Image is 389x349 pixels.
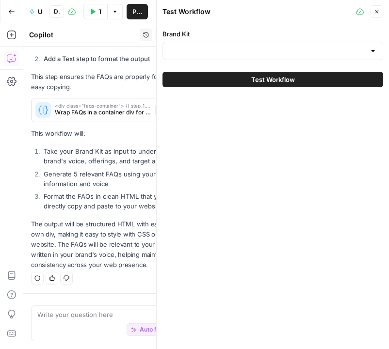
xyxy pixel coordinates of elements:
span: <div class="faqs-container"> {{ step_1.output }} </div> [55,103,151,108]
span: Wrap FAQs in a container div for styling [55,108,151,117]
button: Publish [127,4,148,19]
p: This workflow will: [31,128,197,139]
span: Test Workflow [251,75,295,84]
label: Brand Kit [162,29,383,39]
li: Format the FAQs in clean HTML that you can directly copy and paste to your website [41,191,197,211]
p: The output will be structured HTML with each FAQ in its own div, making it easy to style with CSS... [31,219,197,270]
strong: Add a Text step to format the output [44,55,150,63]
span: Untitled [38,7,42,16]
button: Auto Mode [127,323,174,336]
span: Draft [54,7,60,16]
li: Take your Brand Kit as input to understand your brand's voice, offerings, and target audience [41,146,197,166]
button: Test Workflow [162,72,383,87]
button: Untitled [23,4,48,19]
li: Generate 5 relevant FAQs using your brand's information and voice [41,169,197,189]
button: Test Workflow [83,4,107,19]
span: Auto Mode [140,325,170,334]
div: Copilot [29,30,137,40]
p: This step ensures the FAQs are properly formatted for easy copying. [31,72,197,92]
span: Publish [132,7,142,16]
span: Test Workflow [98,7,101,16]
